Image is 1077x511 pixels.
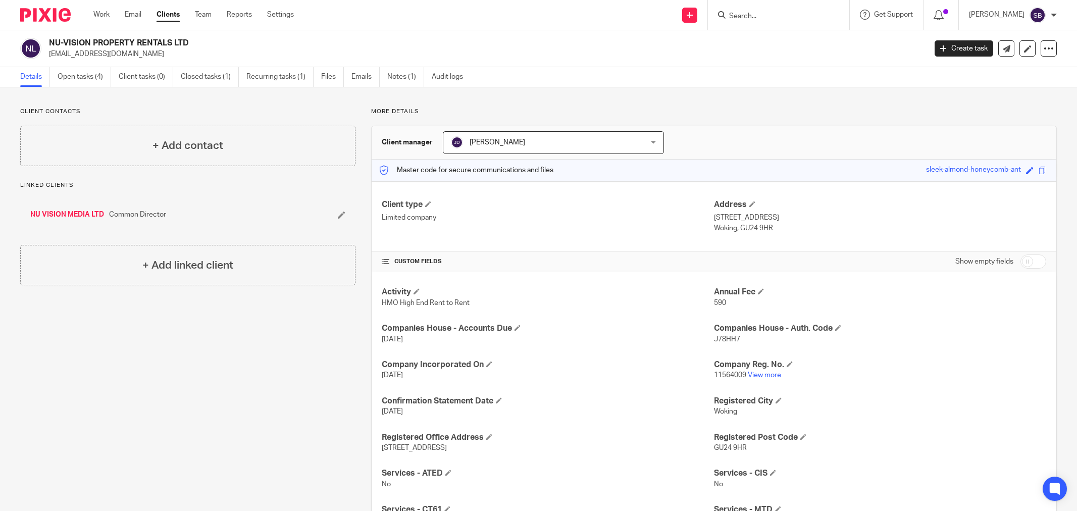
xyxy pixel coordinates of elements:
h4: Registered City [714,396,1046,406]
input: Search [728,12,819,21]
a: Emails [351,67,380,87]
h4: Annual Fee [714,287,1046,297]
a: Team [195,10,212,20]
span: [DATE] [382,372,403,379]
a: Recurring tasks (1) [246,67,314,87]
p: Master code for secure communications and files [379,165,553,175]
a: Email [125,10,141,20]
a: Details [20,67,50,87]
span: [DATE] [382,408,403,415]
p: Limited company [382,213,714,223]
img: Pixie [20,8,71,22]
span: Common Director [109,210,166,220]
a: Closed tasks (1) [181,67,239,87]
p: [EMAIL_ADDRESS][DOMAIN_NAME] [49,49,919,59]
span: No [382,481,391,488]
a: Settings [267,10,294,20]
a: Work [93,10,110,20]
p: Woking, GU24 9HR [714,223,1046,233]
a: Audit logs [432,67,471,87]
span: 590 [714,299,726,306]
h3: Client manager [382,137,433,147]
h4: Services - ATED [382,468,714,479]
p: Client contacts [20,108,355,116]
h4: Companies House - Auth. Code [714,323,1046,334]
a: Open tasks (4) [58,67,111,87]
p: More details [371,108,1057,116]
div: sleek-almond-honeycomb-ant [926,165,1021,176]
h4: CUSTOM FIELDS [382,258,714,266]
span: GU24 9HR [714,444,747,451]
h4: Companies House - Accounts Due [382,323,714,334]
label: Show empty fields [955,257,1013,267]
span: J78HH7 [714,336,740,343]
h4: Company Incorporated On [382,360,714,370]
a: Clients [157,10,180,20]
a: Reports [227,10,252,20]
a: Files [321,67,344,87]
a: Notes (1) [387,67,424,87]
span: Woking [714,408,737,415]
img: svg%3E [1030,7,1046,23]
a: Create task [935,40,993,57]
span: HMO High End Rent to Rent [382,299,470,306]
h4: Registered Post Code [714,432,1046,443]
h4: + Add linked client [142,258,233,273]
p: [PERSON_NAME] [969,10,1024,20]
span: [DATE] [382,336,403,343]
a: NU VISION MEDIA LTD [30,210,104,220]
h4: Activity [382,287,714,297]
h4: Client type [382,199,714,210]
a: View more [748,372,781,379]
h2: NU-VISION PROPERTY RENTALS LTD [49,38,745,48]
h4: Confirmation Statement Date [382,396,714,406]
h4: + Add contact [152,138,223,154]
span: No [714,481,723,488]
span: 11564009 [714,372,746,379]
span: Get Support [874,11,913,18]
img: svg%3E [451,136,463,148]
p: [STREET_ADDRESS] [714,213,1046,223]
h4: Services - CIS [714,468,1046,479]
span: [PERSON_NAME] [470,139,525,146]
span: [STREET_ADDRESS] [382,444,447,451]
p: Linked clients [20,181,355,189]
h4: Registered Office Address [382,432,714,443]
a: Client tasks (0) [119,67,173,87]
h4: Address [714,199,1046,210]
img: svg%3E [20,38,41,59]
h4: Company Reg. No. [714,360,1046,370]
